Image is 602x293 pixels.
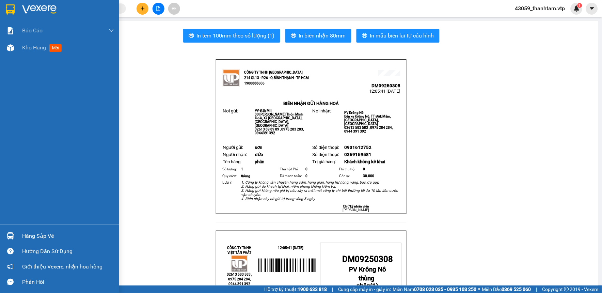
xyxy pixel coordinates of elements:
[7,279,14,285] span: message
[255,159,265,164] span: phân
[49,44,62,52] span: mới
[223,145,243,150] span: Người gửi:
[23,41,79,46] strong: BIÊN NHẬN GỬI HÀNG HOÁ
[370,31,434,40] span: In mẫu biên lai tự cấu hình
[223,108,238,113] span: Nơi gửi:
[371,83,400,88] span: DM09250308
[22,246,114,257] div: Hướng dẫn sử dụng
[482,286,531,293] span: Miền Bắc
[357,282,370,290] span: phân
[305,174,307,178] span: 0
[369,89,400,94] span: 12:05:41 [DATE]
[241,174,250,178] span: thùng
[510,4,571,13] span: 43059_thanhtam.vtp
[342,255,393,264] span: DM09250308
[244,71,309,85] strong: CÔNG TY TNHH [GEOGRAPHIC_DATA] 214 QL13 - P.26 - Q.BÌNH THẠNH - TP HCM 1900888606
[109,28,114,33] span: down
[579,3,581,8] span: 1
[502,287,531,292] strong: 0369 525 060
[343,204,369,208] strong: Chữ ký nhân viên
[343,208,369,212] span: [PERSON_NAME]
[349,266,386,273] span: PV Krông Nô
[7,248,14,255] span: question-circle
[536,286,537,293] span: |
[241,180,398,201] em: 1. Công ty không vận chuyển hàng cấm, hàng gian, hàng hư hỏng, vàng, bạc, đá quý. 2. Hàng gửi do ...
[345,152,372,157] span: 0369159581
[589,5,595,12] span: caret-down
[7,27,14,34] img: solution-icon
[22,231,114,241] div: Hàng sắp về
[363,167,365,171] span: 0
[279,166,305,173] td: Thụ hộ/ Phí
[223,159,241,164] span: Tên hàng:
[264,286,327,293] span: Hỗ trợ kỹ thuật:
[227,273,252,286] span: 02613 583 583 , 0975 284 284, 0944 391 392
[7,15,16,32] img: logo
[478,288,480,291] span: ⚪️
[18,11,55,36] strong: CÔNG TY TNHH [GEOGRAPHIC_DATA] 214 QL13 - P.26 - Q.BÌNH THẠNH - TP HCM 1900888606
[189,33,194,39] span: printer
[414,287,477,292] strong: 0708 023 035 - 0935 103 250
[7,47,14,57] span: Nơi gửi:
[363,174,374,178] span: 30.000
[140,6,145,11] span: plus
[223,70,240,87] img: logo
[7,232,14,240] img: warehouse-icon
[345,114,391,126] span: Bến xe Krông Nô, TT Đăk Mâm, [GEOGRAPHIC_DATA], [GEOGRAPHIC_DATA]
[67,26,96,31] span: DM09250308
[223,152,247,157] span: Người nhận:
[22,262,102,271] span: Giới thiệu Vexere, nhận hoa hồng
[22,44,46,51] span: Kho hàng
[197,31,275,40] span: In tem 100mm theo số lượng (1)
[278,246,303,250] span: 12:05:41 [DATE]
[332,286,333,293] span: |
[255,109,272,112] span: PV Đắk Mil
[338,166,362,173] td: Phí thu hộ:
[345,159,385,164] span: Khách không kê khai
[338,173,362,180] td: Còn lại:
[221,173,240,180] td: Quy cách:
[299,31,346,40] span: In biên nhận 80mm
[312,145,339,150] span: Số điện thoại:
[7,263,14,270] span: notification
[241,167,243,171] span: 1
[52,47,63,57] span: Nơi nhận:
[362,33,367,39] span: printer
[564,287,569,292] span: copyright
[183,29,280,43] button: printerIn tem 100mm theo số lượng (1)
[291,33,296,39] span: printer
[279,173,305,180] td: Đã thanh toán:
[137,3,148,15] button: plus
[227,246,252,255] strong: CÔNG TY TNHH VIỆT TÂN PHÁT
[221,166,240,173] td: Số lượng:
[586,3,598,15] button: caret-down
[168,3,180,15] button: aim
[393,286,477,293] span: Miền Nam
[357,275,379,290] strong: ( )
[373,282,376,290] span: 1
[345,126,393,133] span: 02613 583 583 , 0975 284 284, 0944 391 392
[345,145,372,150] span: 0931612752
[357,29,440,43] button: printerIn mẫu biên lai tự cấu hình
[338,286,391,293] span: Cung cấp máy in - giấy in:
[231,255,248,272] img: logo
[222,180,233,185] span: Lưu ý:
[255,112,304,127] span: 30 [PERSON_NAME] Thôn Minh Đoài, Xã [GEOGRAPHIC_DATA], [GEOGRAPHIC_DATA], [GEOGRAPHIC_DATA]
[312,108,331,113] span: Nơi nhận:
[285,29,351,43] button: printerIn biên nhận 80mm
[255,152,263,157] span: đức
[255,145,263,150] span: sơn
[577,3,582,8] sup: 1
[312,159,336,164] span: Trị giá hàng:
[22,26,43,35] span: Báo cáo
[574,5,580,12] img: icon-new-feature
[312,152,339,157] span: Số điện thoại:
[359,275,375,282] span: thùng
[65,31,96,36] span: 12:05:41 [DATE]
[156,6,161,11] span: file-add
[6,4,15,15] img: logo-vxr
[23,48,40,51] span: PV Đắk Mil
[22,277,114,287] div: Phản hồi
[345,111,364,114] span: PV Krông Nô
[255,127,304,135] span: 02613 89 89 89 , 0975 283 283, 0944391392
